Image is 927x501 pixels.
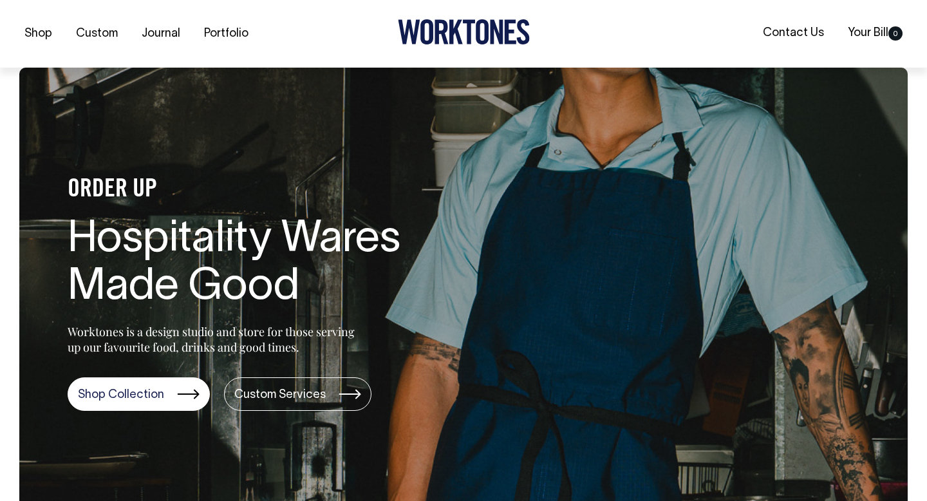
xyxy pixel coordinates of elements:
a: Portfolio [199,23,254,44]
p: Worktones is a design studio and store for those serving up our favourite food, drinks and good t... [68,324,360,355]
a: Shop Collection [68,377,210,411]
a: Your Bill0 [843,23,908,44]
h4: ORDER UP [68,176,480,203]
h1: Hospitality Wares Made Good [68,216,480,313]
a: Shop [19,23,57,44]
a: Custom Services [224,377,371,411]
a: Custom [71,23,123,44]
a: Contact Us [758,23,829,44]
span: 0 [888,26,903,41]
a: Journal [136,23,185,44]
